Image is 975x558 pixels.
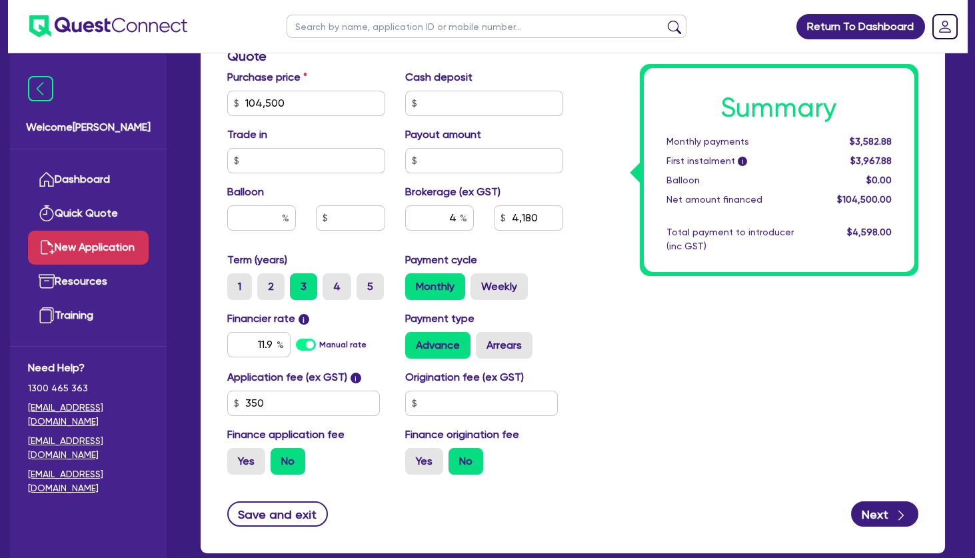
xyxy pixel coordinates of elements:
[405,332,471,359] label: Advance
[850,155,892,166] span: $3,967.88
[851,501,918,527] button: Next
[351,373,361,383] span: i
[656,193,820,207] div: Net amount financed
[928,9,962,44] a: Dropdown toggle
[28,360,149,376] span: Need Help?
[28,231,149,265] a: New Application
[847,227,892,237] span: $4,598.00
[405,311,475,327] label: Payment type
[656,135,820,149] div: Monthly payments
[449,448,483,475] label: No
[28,467,149,495] a: [EMAIL_ADDRESS][DOMAIN_NAME]
[837,194,892,205] span: $104,500.00
[471,273,528,300] label: Weekly
[227,311,309,327] label: Financier rate
[271,448,305,475] label: No
[28,381,149,395] span: 1300 465 363
[257,273,285,300] label: 2
[405,69,473,85] label: Cash deposit
[405,369,524,385] label: Origination fee (ex GST)
[227,48,563,64] h3: Quote
[656,225,820,253] div: Total payment to introducer (inc GST)
[299,314,309,325] span: i
[227,273,252,300] label: 1
[850,136,892,147] span: $3,582.88
[405,252,477,268] label: Payment cycle
[227,369,347,385] label: Application fee (ex GST)
[39,307,55,323] img: training
[39,205,55,221] img: quick-quote
[28,401,149,429] a: [EMAIL_ADDRESS][DOMAIN_NAME]
[405,184,500,200] label: Brokerage (ex GST)
[405,127,481,143] label: Payout amount
[290,273,317,300] label: 3
[287,15,686,38] input: Search by name, application ID or mobile number...
[227,127,267,143] label: Trade in
[39,239,55,255] img: new-application
[405,273,465,300] label: Monthly
[866,175,892,185] span: $0.00
[357,273,384,300] label: 5
[26,119,151,135] span: Welcome [PERSON_NAME]
[666,92,892,124] h1: Summary
[319,339,367,351] label: Manual rate
[738,157,747,167] span: i
[28,265,149,299] a: Resources
[405,427,519,443] label: Finance origination fee
[227,69,307,85] label: Purchase price
[28,197,149,231] a: Quick Quote
[656,173,820,187] div: Balloon
[656,154,820,168] div: First instalment
[28,299,149,333] a: Training
[227,448,265,475] label: Yes
[796,14,925,39] a: Return To Dashboard
[227,427,345,443] label: Finance application fee
[227,184,264,200] label: Balloon
[28,163,149,197] a: Dashboard
[476,332,532,359] label: Arrears
[28,434,149,462] a: [EMAIL_ADDRESS][DOMAIN_NAME]
[323,273,351,300] label: 4
[405,448,443,475] label: Yes
[28,76,53,101] img: icon-menu-close
[227,501,328,527] button: Save and exit
[39,273,55,289] img: resources
[29,15,187,37] img: quest-connect-logo-blue
[227,252,287,268] label: Term (years)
